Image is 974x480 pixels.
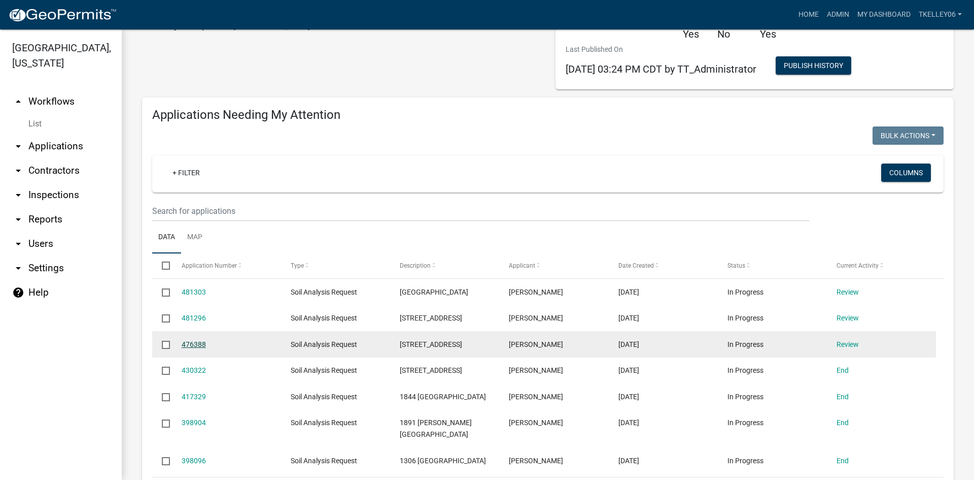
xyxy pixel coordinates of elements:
[727,340,763,348] span: In Progress
[12,140,24,152] i: arrow_drop_down
[390,253,499,278] datatable-header-cell: Description
[499,253,608,278] datatable-header-cell: Applicant
[727,314,763,322] span: In Progress
[618,314,639,322] span: 09/19/2025
[509,366,563,374] span: Tom Scharnweber
[760,28,785,40] h5: Yes
[291,314,357,322] span: Soil Analysis Request
[837,366,849,374] a: End
[291,393,357,401] span: Soil Analysis Request
[152,221,181,254] a: Data
[400,288,468,296] span: 2616 145TH ST
[873,126,944,145] button: Bulk Actions
[291,262,304,269] span: Type
[182,262,237,269] span: Application Number
[509,393,563,401] span: Brenda Cruse
[400,340,462,348] span: 2815 S 2ND ST
[776,62,851,71] wm-modal-confirm: Workflow Publish History
[400,393,486,401] span: 1844 180TH ST
[152,201,809,221] input: Search for applications
[152,108,944,122] h4: Applications Needing My Attention
[171,253,281,278] datatable-header-cell: Application Number
[182,366,206,374] a: 430322
[12,95,24,108] i: arrow_drop_up
[12,189,24,201] i: arrow_drop_down
[182,419,206,427] a: 398904
[181,221,208,254] a: Map
[608,253,717,278] datatable-header-cell: Date Created
[509,457,563,465] span: Casey Crawford
[12,238,24,250] i: arrow_drop_down
[618,366,639,374] span: 06/03/2025
[727,366,763,374] span: In Progress
[509,340,563,348] span: Mike Needham
[837,340,859,348] a: Review
[509,288,563,296] span: Casey Crawford
[400,314,462,322] span: 1612 W LINCOLN WAY
[727,262,745,269] span: Status
[182,288,206,296] a: 481303
[837,314,859,322] a: Review
[400,457,486,465] span: 1306 180TH ST
[727,419,763,427] span: In Progress
[182,340,206,348] a: 476388
[182,457,206,465] a: 398096
[915,5,966,24] a: Tkelley06
[727,393,763,401] span: In Progress
[566,44,756,55] p: Last Published On
[509,419,563,427] span: Matt Husak
[618,262,654,269] span: Date Created
[837,393,849,401] a: End
[182,314,206,322] a: 481296
[853,5,915,24] a: My Dashboard
[618,419,639,427] span: 04/02/2025
[618,457,639,465] span: 04/01/2025
[12,262,24,274] i: arrow_drop_down
[823,5,853,24] a: Admin
[837,419,849,427] a: End
[400,366,462,374] span: 509 N DUBUQUE ST
[566,63,756,75] span: [DATE] 03:24 PM CDT by TT_Administrator
[152,253,171,278] datatable-header-cell: Select
[794,5,823,24] a: Home
[618,393,639,401] span: 05/07/2025
[827,253,936,278] datatable-header-cell: Current Activity
[291,340,357,348] span: Soil Analysis Request
[509,314,563,322] span: Dean Schoppe
[837,288,859,296] a: Review
[837,457,849,465] a: End
[618,340,639,348] span: 09/10/2025
[837,262,879,269] span: Current Activity
[291,288,357,296] span: Soil Analysis Request
[12,213,24,226] i: arrow_drop_down
[182,393,206,401] a: 417329
[776,56,851,75] button: Publish History
[727,457,763,465] span: In Progress
[717,28,745,40] h5: No
[400,262,431,269] span: Description
[727,288,763,296] span: In Progress
[164,164,208,182] a: + Filter
[881,164,931,182] button: Columns
[618,288,639,296] span: 09/19/2025
[400,419,472,438] span: 1891 BINFORD AVE
[718,253,827,278] datatable-header-cell: Status
[291,457,357,465] span: Soil Analysis Request
[291,419,357,427] span: Soil Analysis Request
[291,366,357,374] span: Soil Analysis Request
[281,253,390,278] datatable-header-cell: Type
[683,28,702,40] h5: Yes
[12,165,24,177] i: arrow_drop_down
[12,286,24,299] i: help
[509,262,535,269] span: Applicant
